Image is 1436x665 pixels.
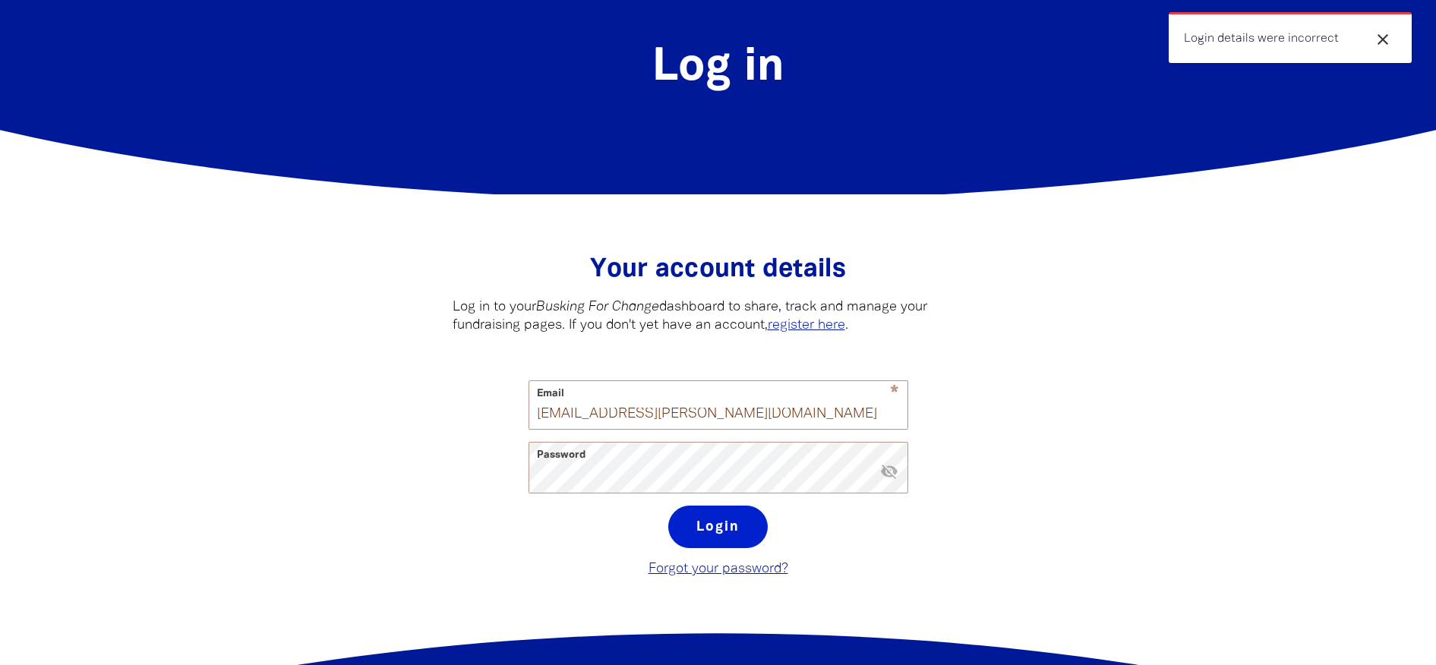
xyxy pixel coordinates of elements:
a: register here [768,319,845,332]
p: Log in to your dashboard to share, track and manage your fundraising pages. If you don't yet have... [453,298,984,335]
span: Log in [652,47,784,89]
a: Forgot your password? [649,563,788,575]
button: visibility_off [880,462,898,483]
em: Busking For Change [536,301,659,314]
i: close [1374,30,1392,49]
i: Hide password [880,462,898,481]
div: Login details were incorrect [1169,12,1412,63]
button: Login [668,506,768,548]
span: Your account details [590,258,847,282]
button: close [1369,30,1397,49]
